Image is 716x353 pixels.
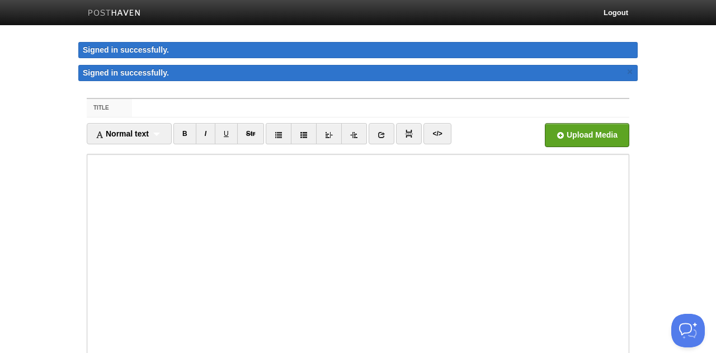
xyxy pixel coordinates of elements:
a: CTRL+U [215,123,238,144]
a: CTRL+I [196,123,215,144]
a: Unordered list [266,123,291,144]
span: Normal text [96,129,149,138]
div: Signed in successfully. [78,42,638,58]
a: Edit HTML [423,123,451,144]
a: × [625,65,635,79]
del: Str [246,130,256,138]
label: Title [87,99,132,117]
iframe: Help Scout Beacon - Open [671,314,705,347]
a: CTRL+B [173,123,196,144]
a: Insert Read More [396,123,422,144]
img: Posthaven-bar [88,10,141,18]
span: Signed in successfully. [83,68,169,77]
a: Ordered list [291,123,317,144]
a: Insert link [369,123,394,144]
a: Outdent [316,123,342,144]
img: pagebreak-icon.png [405,130,413,138]
a: Indent [341,123,367,144]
